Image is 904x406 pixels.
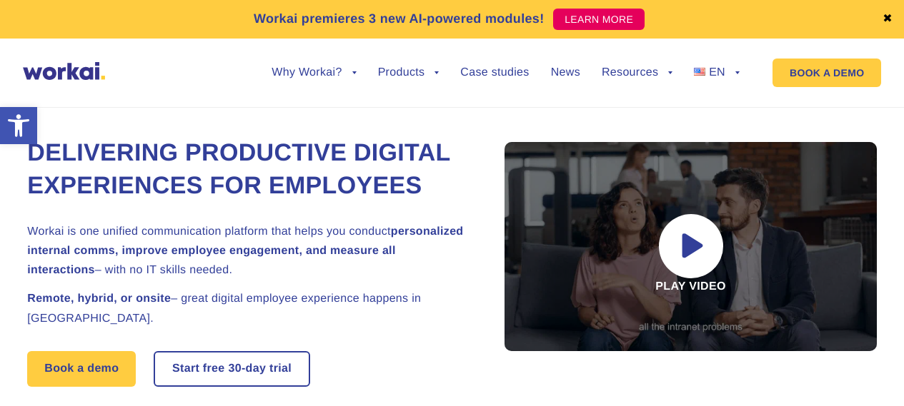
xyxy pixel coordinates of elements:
[155,352,309,385] a: Start free30-daytrial
[27,222,470,280] h2: Workai is one unified communication platform that helps you conduct – with no IT skills needed.
[709,66,725,78] span: EN
[378,67,439,78] a: Products
[272,67,356,78] a: Why Workai?
[505,142,876,351] div: Play video
[460,67,529,78] a: Case studies
[553,9,645,30] a: LEARN MORE
[773,59,881,87] a: BOOK A DEMO
[27,351,136,387] a: Book a demo
[551,67,580,78] a: News
[602,67,672,78] a: Resources
[254,9,545,29] p: Workai premieres 3 new AI-powered modules!
[27,293,171,305] strong: Remote, hybrid, or onsite
[27,137,470,203] h1: Delivering Productive Digital Experiences for Employees
[883,14,893,25] a: ✖
[27,225,463,276] strong: personalized internal comms, improve employee engagement, and measure all interactions
[27,289,470,328] h2: – great digital employee experience happens in [GEOGRAPHIC_DATA].
[228,363,266,375] i: 30-day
